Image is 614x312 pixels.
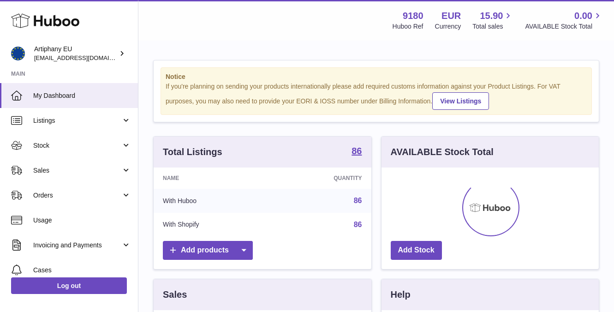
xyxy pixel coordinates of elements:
span: [EMAIL_ADDRESS][DOMAIN_NAME] [34,54,136,61]
span: Listings [33,116,121,125]
span: 15.90 [480,10,503,22]
a: 86 [352,146,362,157]
img: artiphany@artiphany.eu [11,47,25,60]
h3: Help [391,288,411,301]
span: Sales [33,166,121,175]
div: If you're planning on sending your products internationally please add required customs informati... [166,82,587,110]
span: Invoicing and Payments [33,241,121,250]
a: Log out [11,277,127,294]
span: Cases [33,266,131,275]
a: Add Stock [391,241,442,260]
a: 86 [354,197,362,204]
span: AVAILABLE Stock Total [525,22,603,31]
a: Add products [163,241,253,260]
a: 86 [354,221,362,228]
th: Quantity [271,168,371,189]
td: With Huboo [154,189,271,213]
strong: 86 [352,146,362,156]
span: Total sales [472,22,513,31]
strong: EUR [441,10,461,22]
span: Orders [33,191,121,200]
strong: 9180 [403,10,423,22]
a: 15.90 Total sales [472,10,513,31]
a: View Listings [432,92,489,110]
th: Name [154,168,271,189]
span: 0.00 [574,10,592,22]
div: Huboo Ref [393,22,423,31]
h3: AVAILABLE Stock Total [391,146,494,158]
strong: Notice [166,72,587,81]
span: Usage [33,216,131,225]
span: Stock [33,141,121,150]
div: Currency [435,22,461,31]
td: With Shopify [154,213,271,237]
h3: Sales [163,288,187,301]
h3: Total Listings [163,146,222,158]
a: 0.00 AVAILABLE Stock Total [525,10,603,31]
div: Artiphany EU [34,45,117,62]
span: My Dashboard [33,91,131,100]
